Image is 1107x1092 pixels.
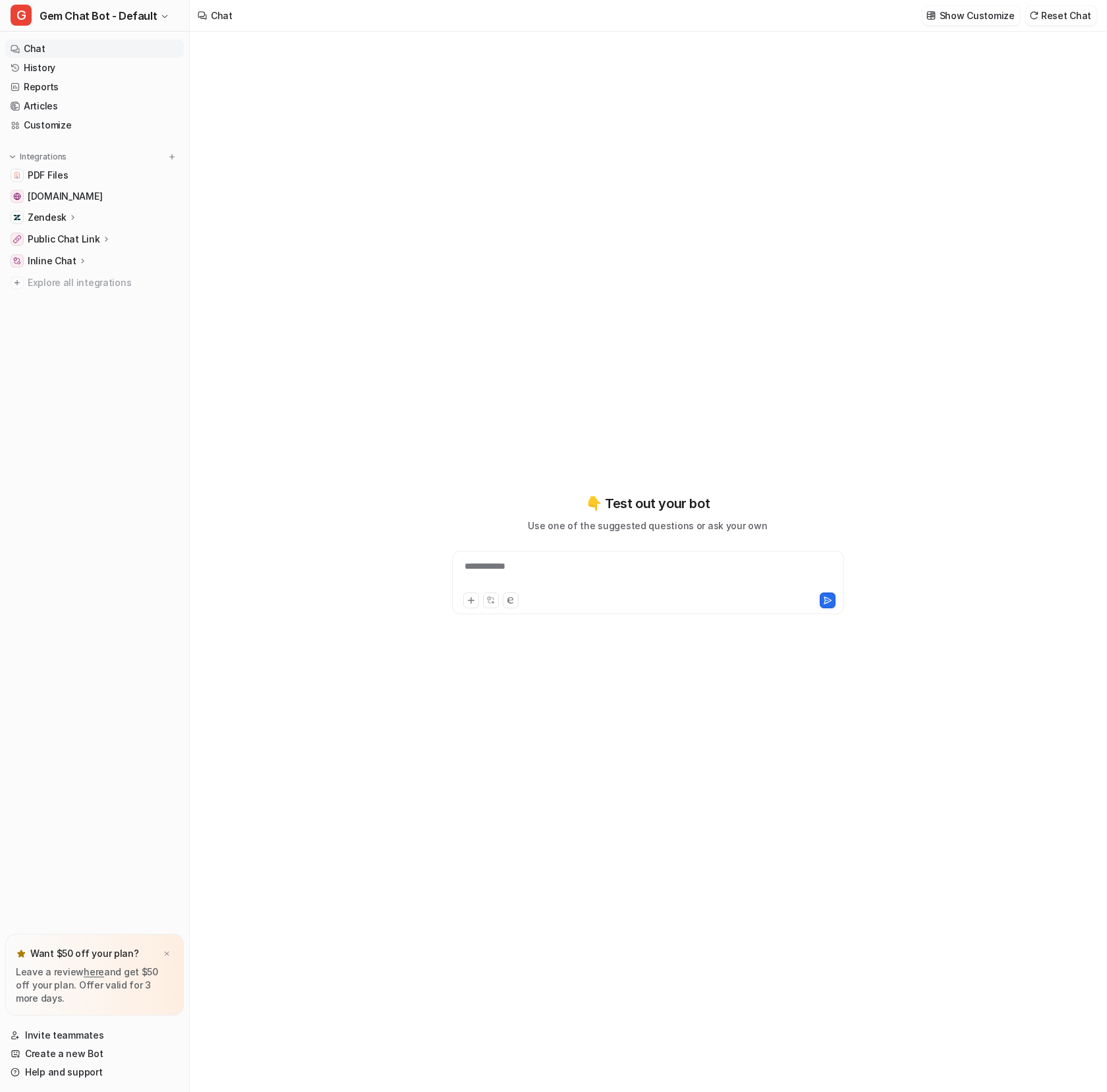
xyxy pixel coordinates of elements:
[28,272,179,293] span: Explore all integrations
[1025,6,1096,25] button: Reset Chat
[28,233,100,246] p: Public Chat Link
[13,214,21,221] img: Zendesk
[8,152,17,161] img: expand menu
[28,211,67,224] p: Zendesk
[28,190,102,203] span: [DOMAIN_NAME]
[940,9,1015,22] p: Show Customize
[1029,11,1038,20] img: reset
[167,152,177,161] img: menu_add.svg
[5,59,184,77] a: History
[5,97,184,115] a: Articles
[5,187,184,206] a: status.gem.com[DOMAIN_NAME]
[13,192,21,200] img: status.gem.com
[5,166,184,185] a: PDF FilesPDF Files
[20,152,67,162] p: Integrations
[84,966,104,977] a: here
[5,78,184,96] a: Reports
[5,40,184,58] a: Chat
[163,950,171,958] img: x
[13,171,21,179] img: PDF Files
[926,11,936,20] img: customize
[28,169,68,182] span: PDF Files
[586,494,710,513] p: 👇 Test out your bot
[5,116,184,134] a: Customize
[5,150,71,163] button: Integrations
[13,257,21,265] img: Inline Chat
[11,5,32,26] span: G
[40,7,157,25] span: Gem Chat Bot - Default
[5,1026,184,1045] a: Invite teammates
[211,9,233,22] div: Chat
[5,1063,184,1081] a: Help and support
[11,276,24,289] img: explore all integrations
[16,965,173,1005] p: Leave a review and get $50 off your plan. Offer valid for 3 more days.
[5,273,184,292] a: Explore all integrations
[5,1045,184,1063] a: Create a new Bot
[13,235,21,243] img: Public Chat Link
[528,519,767,532] p: Use one of the suggested questions or ask your own
[30,947,139,960] p: Want $50 off your plan?
[16,948,26,959] img: star
[28,254,76,268] p: Inline Chat
[922,6,1020,25] button: Show Customize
